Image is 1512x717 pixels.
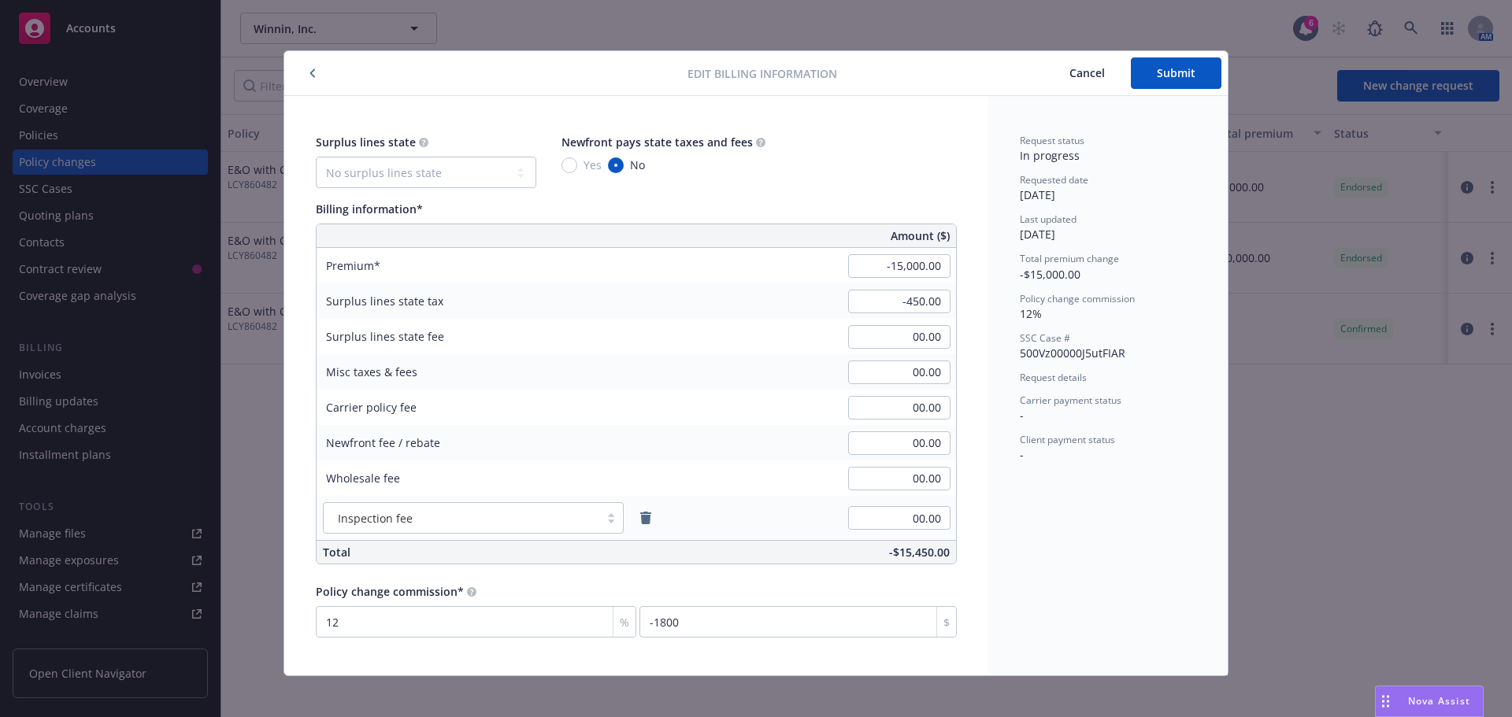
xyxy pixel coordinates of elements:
span: Inspection fee [332,510,591,527]
button: Submit [1131,57,1221,89]
input: 0.00 [848,290,951,313]
span: Total premium change [1020,252,1119,265]
button: Nova Assist [1375,686,1484,717]
span: Submit [1157,65,1195,80]
span: Cancel [1069,65,1105,80]
span: Wholesale fee [326,471,400,486]
span: Surplus lines state tax [326,294,443,309]
span: Last updated [1020,213,1077,226]
span: 12% [1020,306,1042,321]
span: - [1020,408,1024,423]
span: 500Vz00000J5utFIAR [1020,346,1125,360]
input: 0.00 [848,506,951,530]
input: 0.00 [848,254,951,278]
span: Carrier payment status [1020,394,1121,407]
span: [DATE] [1020,227,1055,242]
span: Misc taxes & fees [326,364,417,379]
span: Amount ($) [891,227,950,244]
span: Newfront pays state taxes and fees [561,135,753,150]
span: % [620,614,629,630]
span: Request status [1020,134,1084,147]
span: Carrier policy fee [326,400,417,415]
span: -$15,000.00 [1020,267,1080,282]
span: No [630,157,645,173]
span: Surplus lines state [316,135,416,150]
input: No [608,157,624,173]
span: Newfront fee / rebate [326,435,440,450]
div: Drag to move [1376,686,1395,716]
span: Request details [1020,371,1087,384]
span: Policy change commission* [316,584,464,599]
input: 0.00 [848,467,951,490]
span: Surplus lines state fee [326,329,444,344]
input: 0.00 [848,431,951,455]
span: In progress [1020,148,1080,163]
span: Policy change commission [1020,292,1135,305]
span: Edit billing information [687,65,837,82]
span: Yes [584,157,602,173]
span: Total [323,545,350,560]
button: Cancel [1043,57,1131,89]
input: Yes [561,157,577,173]
input: 0.00 [848,325,951,349]
span: [DATE] [1020,187,1055,202]
span: -$15,450.00 [889,545,950,560]
input: 0.00 [848,396,951,419]
span: - [1020,447,1024,462]
span: SSC Case # [1020,331,1070,345]
span: Client payment status [1020,433,1115,446]
input: 0.00 [848,360,951,384]
span: Premium [326,258,380,273]
span: $ [943,614,950,630]
a: remove [636,508,655,527]
span: Requested date [1020,173,1088,187]
span: Inspection fee [338,510,413,527]
span: Billing information* [316,201,423,216]
span: Nova Assist [1408,694,1470,708]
